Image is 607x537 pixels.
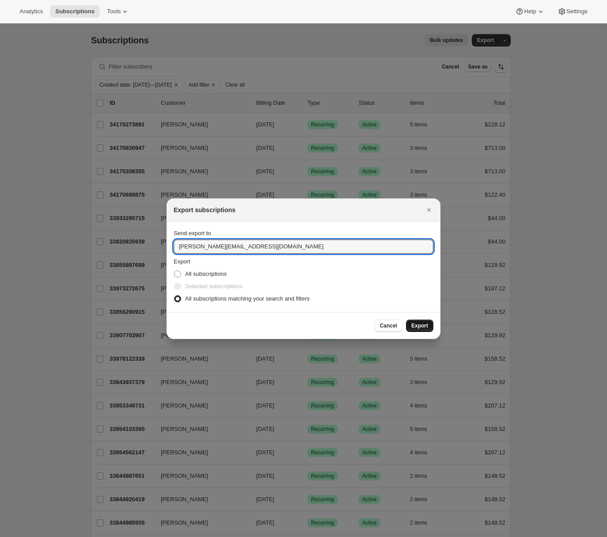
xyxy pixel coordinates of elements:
button: Subscriptions [50,5,100,18]
span: Cancel [380,322,397,329]
button: Export [406,320,433,332]
span: Tools [107,8,121,15]
button: Close [423,204,435,216]
span: Selected subscriptions [185,283,243,289]
h2: Export subscriptions [174,206,235,214]
button: Analytics [14,5,48,18]
button: Settings [552,5,593,18]
button: Cancel [375,320,402,332]
span: Subscriptions [55,8,95,15]
span: Settings [566,8,588,15]
span: All subscriptions matching your search and filters [185,295,310,302]
span: Analytics [19,8,43,15]
span: Export [411,322,428,329]
span: Export [174,258,190,265]
span: Send export to [174,230,211,236]
button: Tools [102,5,135,18]
span: All subscriptions [185,270,227,277]
span: Help [524,8,536,15]
button: Help [510,5,550,18]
